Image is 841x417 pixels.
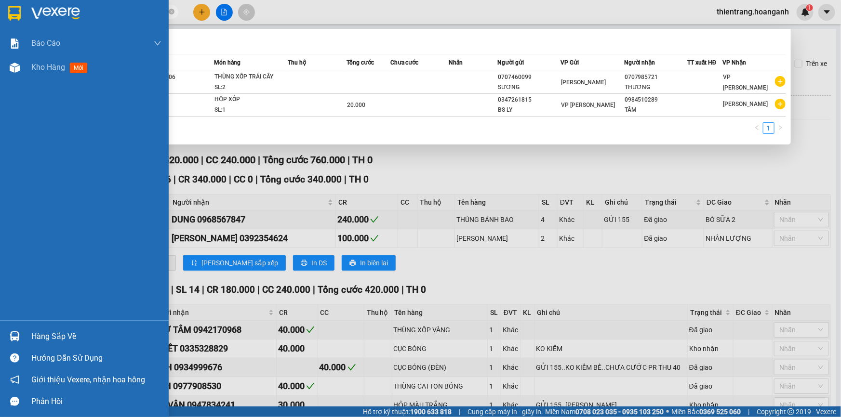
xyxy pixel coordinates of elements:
span: Giới thiệu Vexere, nhận hoa hồng [31,374,145,386]
span: close-circle [169,9,174,14]
button: left [751,122,763,134]
span: 20.000 [347,102,365,108]
div: SƯƠNG [498,82,560,92]
span: [PERSON_NAME] [561,79,606,86]
img: warehouse-icon [10,63,20,73]
span: VP Gửi [561,59,579,66]
img: solution-icon [10,39,20,49]
div: HỘP XỐP [214,94,287,105]
div: THƯƠNG [625,82,687,92]
span: question-circle [10,353,19,363]
span: Thu hộ [288,59,306,66]
div: 0984510289 [625,95,687,105]
span: Nhãn [449,59,463,66]
span: Người gửi [497,59,524,66]
span: TT xuất HĐ [687,59,717,66]
img: warehouse-icon [10,331,20,341]
span: mới [70,63,87,73]
span: VP Nhận [722,59,746,66]
span: plus-circle [775,76,786,87]
span: down [154,39,161,47]
div: Hướng dẫn sử dụng [31,351,161,365]
span: message [10,397,19,406]
span: Chưa cước [390,59,419,66]
span: plus-circle [775,99,786,109]
span: close-circle [169,8,174,17]
div: BS LY [498,105,560,115]
div: 0707460099 [498,72,560,82]
span: Báo cáo [31,37,60,49]
li: Next Page [774,122,786,134]
div: SL: 1 [214,105,287,116]
div: Hàng sắp về [31,329,161,344]
button: right [774,122,786,134]
span: VP [PERSON_NAME] [561,102,615,108]
li: Previous Page [751,122,763,134]
span: notification [10,375,19,384]
span: Món hàng [214,59,240,66]
div: SL: 2 [214,82,287,93]
div: TÂM [625,105,687,115]
span: Kho hàng [31,63,65,72]
div: Phản hồi [31,394,161,409]
img: logo-vxr [8,6,21,21]
div: THÙNG XỐP TRÁI CÂY [214,72,287,82]
a: 1 [763,123,774,133]
span: left [754,125,760,130]
div: 0707985721 [625,72,687,82]
li: 1 [763,122,774,134]
span: Tổng cước [347,59,374,66]
span: VP [PERSON_NAME] [723,74,768,91]
span: Người nhận [624,59,655,66]
span: right [777,125,783,130]
div: 0347261815 [498,95,560,105]
span: [PERSON_NAME] [723,101,768,107]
